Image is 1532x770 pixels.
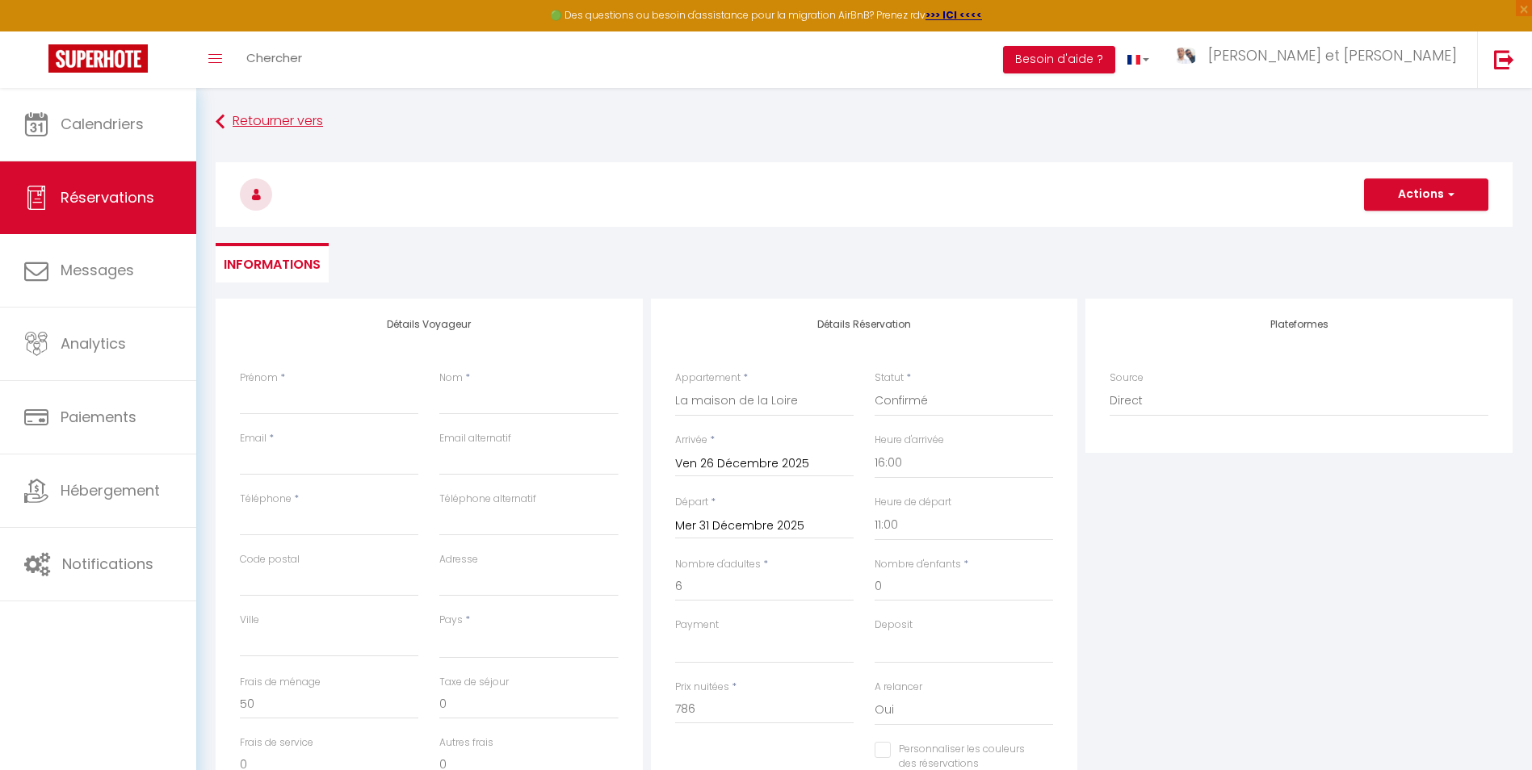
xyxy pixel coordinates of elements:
[875,680,922,695] label: A relancer
[240,319,619,330] h4: Détails Voyageur
[240,613,259,628] label: Ville
[439,492,536,507] label: Téléphone alternatif
[240,552,300,567] label: Code postal
[61,114,144,134] span: Calendriers
[61,333,126,354] span: Analytics
[246,49,302,66] span: Chercher
[1003,46,1115,73] button: Besoin d'aide ?
[439,431,511,446] label: Email alternatif
[1110,370,1144,386] label: Source
[216,243,329,282] li: Informations
[61,187,154,207] span: Réservations
[875,557,961,572] label: Nombre d'enfants
[675,617,719,633] label: Payment
[439,613,463,628] label: Pays
[875,617,913,633] label: Deposit
[216,107,1513,136] a: Retourner vers
[240,735,313,751] label: Frais de service
[240,431,267,446] label: Email
[1110,319,1488,330] h4: Plateformes
[240,675,321,690] label: Frais de ménage
[61,260,134,280] span: Messages
[875,433,944,448] label: Heure d'arrivée
[1161,31,1477,88] a: ... [PERSON_NAME] et [PERSON_NAME]
[439,735,493,751] label: Autres frais
[1364,178,1488,211] button: Actions
[675,319,1054,330] h4: Détails Réservation
[439,552,478,567] label: Adresse
[875,495,951,510] label: Heure de départ
[48,44,148,73] img: Super Booking
[1208,45,1457,65] span: [PERSON_NAME] et [PERSON_NAME]
[675,495,708,510] label: Départ
[925,8,982,22] a: >>> ICI <<<<
[439,675,509,690] label: Taxe de séjour
[1494,49,1514,69] img: logout
[240,370,278,386] label: Prénom
[61,407,136,427] span: Paiements
[61,480,160,500] span: Hébergement
[675,370,741,386] label: Appartement
[234,31,314,88] a: Chercher
[675,433,707,448] label: Arrivée
[240,492,292,507] label: Téléphone
[875,370,904,386] label: Statut
[62,554,153,574] span: Notifications
[675,557,761,572] label: Nombre d'adultes
[1173,48,1198,64] img: ...
[675,680,729,695] label: Prix nuitées
[439,370,463,386] label: Nom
